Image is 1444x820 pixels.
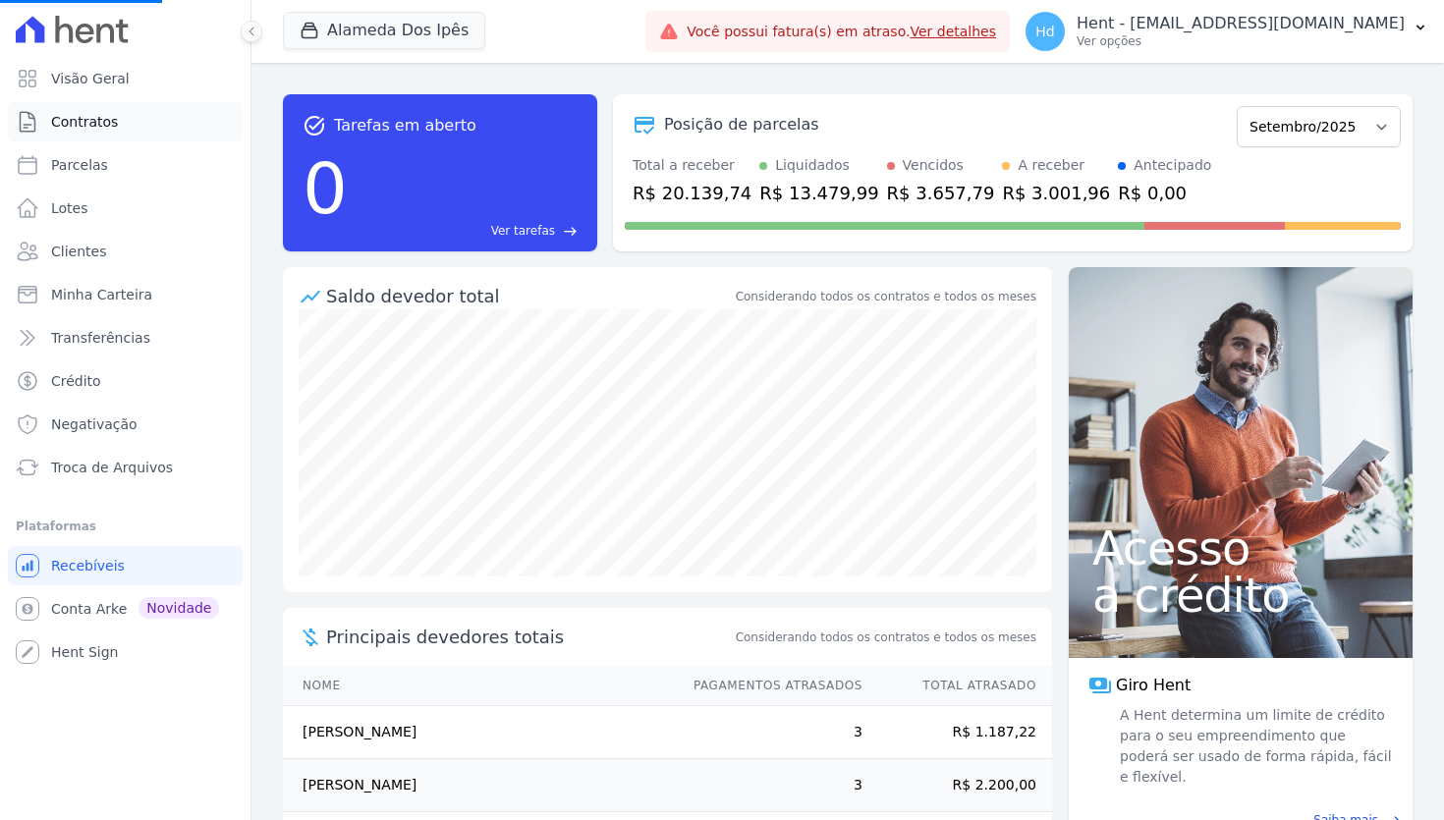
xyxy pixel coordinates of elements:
span: Transferências [51,328,150,348]
td: 3 [675,759,863,812]
div: Liquidados [775,155,850,176]
span: A Hent determina um limite de crédito para o seu empreendimento que poderá ser usado de forma ráp... [1116,705,1393,788]
a: Clientes [8,232,243,271]
a: Conta Arke Novidade [8,589,243,629]
span: Acesso [1092,524,1389,572]
span: Clientes [51,242,106,261]
div: Saldo devedor total [326,283,732,309]
a: Ver tarefas east [356,222,578,240]
div: Antecipado [1134,155,1211,176]
td: R$ 2.200,00 [863,759,1052,812]
span: Negativação [51,414,138,434]
a: Parcelas [8,145,243,185]
button: Hd Hent - [EMAIL_ADDRESS][DOMAIN_NAME] Ver opções [1010,4,1444,59]
span: Recebíveis [51,556,125,575]
div: R$ 3.001,96 [1002,180,1110,206]
div: Considerando todos os contratos e todos os meses [736,288,1036,305]
div: R$ 13.479,99 [759,180,878,206]
span: task_alt [303,114,326,137]
th: Total Atrasado [863,666,1052,706]
td: R$ 1.187,22 [863,706,1052,759]
span: Lotes [51,198,88,218]
a: Crédito [8,361,243,401]
div: A receber [1018,155,1084,176]
div: 0 [303,137,348,240]
td: [PERSON_NAME] [283,759,675,812]
span: Ver tarefas [491,222,555,240]
span: Conta Arke [51,599,127,619]
p: Ver opções [1077,33,1405,49]
div: Posição de parcelas [664,113,819,137]
span: Minha Carteira [51,285,152,304]
div: Total a receber [633,155,751,176]
th: Nome [283,666,675,706]
a: Transferências [8,318,243,357]
span: Novidade [139,597,219,619]
span: Contratos [51,112,118,132]
div: Vencidos [903,155,964,176]
a: Recebíveis [8,546,243,585]
span: Parcelas [51,155,108,175]
span: Giro Hent [1116,674,1191,697]
td: 3 [675,706,863,759]
p: Hent - [EMAIL_ADDRESS][DOMAIN_NAME] [1077,14,1405,33]
a: Contratos [8,102,243,141]
span: Você possui fatura(s) em atraso. [687,22,996,42]
span: a crédito [1092,572,1389,619]
span: Principais devedores totais [326,624,732,650]
a: Hent Sign [8,632,243,672]
span: Hent Sign [51,642,119,662]
span: Crédito [51,371,101,391]
a: Troca de Arquivos [8,448,243,487]
span: Hd [1035,25,1054,38]
div: R$ 0,00 [1118,180,1211,206]
div: Plataformas [16,515,235,538]
span: east [563,224,578,239]
td: [PERSON_NAME] [283,706,675,759]
div: R$ 20.139,74 [633,180,751,206]
a: Negativação [8,405,243,444]
button: Alameda Dos Ipês [283,12,485,49]
span: Considerando todos os contratos e todos os meses [736,629,1036,646]
a: Ver detalhes [910,24,996,39]
span: Visão Geral [51,69,130,88]
a: Minha Carteira [8,275,243,314]
span: Troca de Arquivos [51,458,173,477]
th: Pagamentos Atrasados [675,666,863,706]
a: Visão Geral [8,59,243,98]
span: Tarefas em aberto [334,114,476,137]
div: R$ 3.657,79 [887,180,995,206]
a: Lotes [8,189,243,228]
